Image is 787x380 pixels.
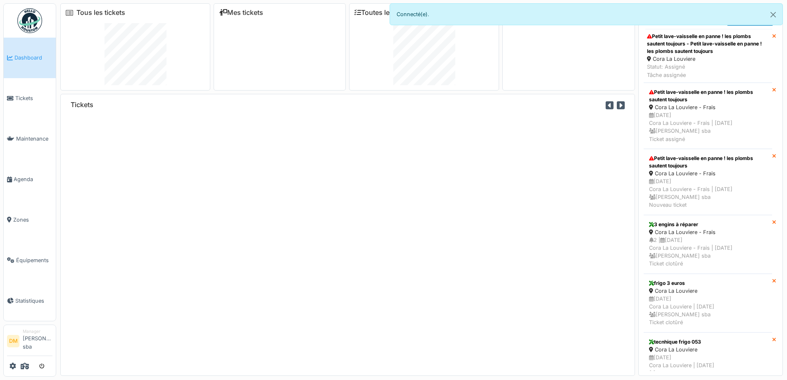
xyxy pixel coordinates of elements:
div: [DATE] Cora La Louviere | [DATE] [PERSON_NAME] sba Ticket clotûré [649,295,767,327]
div: Cora La Louviere - Frais [649,103,767,111]
a: Petit lave-vaisselle en panne ! les plombs sautent toujours Cora La Louviere - Frais [DATE]Cora L... [644,83,772,149]
span: Statistiques [15,297,52,305]
button: Close [764,4,782,26]
div: [DATE] Cora La Louviere - Frais | [DATE] [PERSON_NAME] sba Ticket assigné [649,111,767,143]
a: DM Manager[PERSON_NAME] sba [7,328,52,356]
div: 3 engins à réparer [649,221,767,228]
a: Dashboard [4,38,56,78]
a: Statistiques [4,280,56,321]
a: Tickets [4,78,56,119]
a: Agenda [4,159,56,200]
a: Équipements [4,240,56,280]
div: Cora La Louviere - Frais [649,228,767,236]
div: 2 | [DATE] Cora La Louviere - Frais | [DATE] [PERSON_NAME] sba Ticket clotûré [649,236,767,268]
a: 3 engins à réparer Cora La Louviere - Frais 2 |[DATE]Cora La Louviere - Frais | [DATE] [PERSON_NA... [644,215,772,274]
span: Équipements [16,256,52,264]
div: Cora La Louviere [649,287,767,295]
a: Zones [4,200,56,240]
div: Petit lave-vaisselle en panne ! les plombs sautent toujours - Petit lave-vaisselle en panne ! les... [647,33,769,55]
h6: Tickets [71,101,93,109]
div: Cora La Louviere - Frais [649,170,767,177]
div: tecnhique frigo 053 [649,338,767,346]
a: frigo 3 euros Cora La Louviere [DATE]Cora La Louviere | [DATE] [PERSON_NAME] sbaTicket clotûré [644,274,772,332]
span: Zones [13,216,52,224]
div: [DATE] Cora La Louviere - Frais | [DATE] [PERSON_NAME] sba Nouveau ticket [649,177,767,209]
a: Tous les tickets [76,9,125,17]
div: Cora La Louviere [649,346,767,354]
a: Toutes les tâches [354,9,416,17]
div: frigo 3 euros [649,280,767,287]
div: Petit lave-vaisselle en panne ! les plombs sautent toujours [649,155,767,170]
li: [PERSON_NAME] sba [23,328,52,354]
div: Manager [23,328,52,335]
div: Petit lave-vaisselle en panne ! les plombs sautent toujours [649,88,767,103]
div: Statut: Assigné Tâche assignée [647,63,769,79]
span: Maintenance [16,135,52,143]
div: Cora La Louviere [647,55,769,63]
span: Tickets [15,94,52,102]
a: Petit lave-vaisselle en panne ! les plombs sautent toujours Cora La Louviere - Frais [DATE]Cora L... [644,149,772,215]
img: Badge_color-CXgf-gQk.svg [17,8,42,33]
a: Petit lave-vaisselle en panne ! les plombs sautent toujours - Petit lave-vaisselle en panne ! les... [644,29,772,83]
a: Mes tickets [219,9,263,17]
div: Connecté(e). [390,3,783,25]
span: Dashboard [14,54,52,62]
span: Agenda [14,175,52,183]
li: DM [7,335,19,347]
a: Maintenance [4,119,56,159]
